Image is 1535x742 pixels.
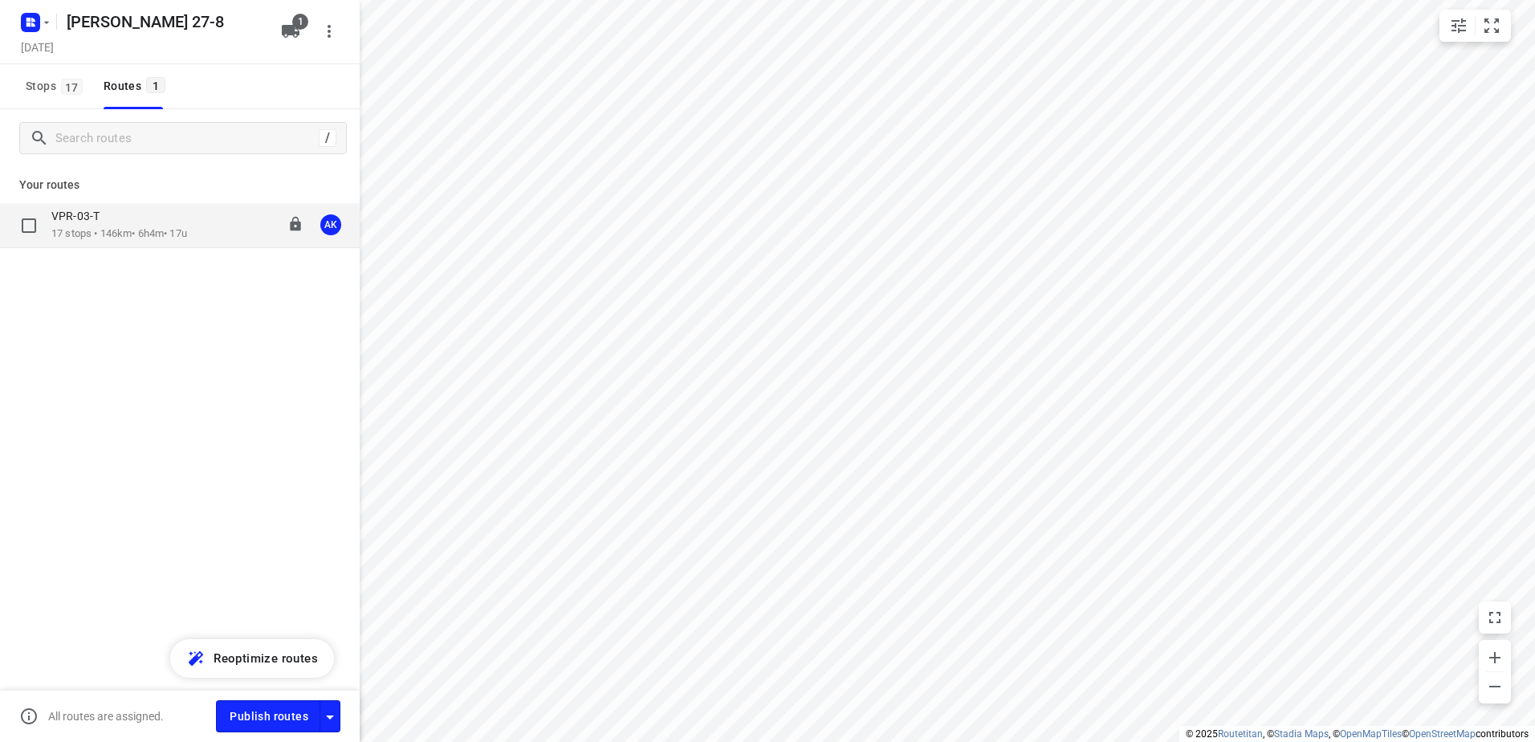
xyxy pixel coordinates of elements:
span: Select [13,210,45,242]
p: VPR-03-T [51,209,109,223]
p: 17 stops • 146km • 6h4m • 17u [51,226,187,242]
span: 1 [292,14,308,30]
div: / [319,129,336,147]
span: Reoptimize routes [214,648,318,669]
button: AK [315,209,347,241]
p: All routes are assigned. [48,710,164,723]
button: 1 [275,15,307,47]
button: Fit zoom [1476,10,1508,42]
span: Publish routes [230,707,308,727]
h5: Project date [14,38,60,56]
span: Stops [26,76,88,96]
button: Lock route [287,216,303,234]
input: Search routes [55,126,319,151]
button: More [313,15,345,47]
a: Routetitan [1218,728,1263,740]
div: Driver app settings [320,706,340,726]
button: Reoptimize routes [170,639,334,678]
a: OpenStreetMap [1409,728,1476,740]
li: © 2025 , © , © © contributors [1186,728,1529,740]
span: 17 [61,79,83,95]
span: 1 [146,77,165,93]
button: Map settings [1443,10,1475,42]
div: small contained button group [1439,10,1511,42]
p: Your routes [19,177,340,194]
a: OpenMapTiles [1340,728,1402,740]
div: AK [320,214,341,235]
h5: Rename [60,9,268,35]
div: Routes [104,76,170,96]
button: Publish routes [216,700,320,732]
a: Stadia Maps [1274,728,1329,740]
